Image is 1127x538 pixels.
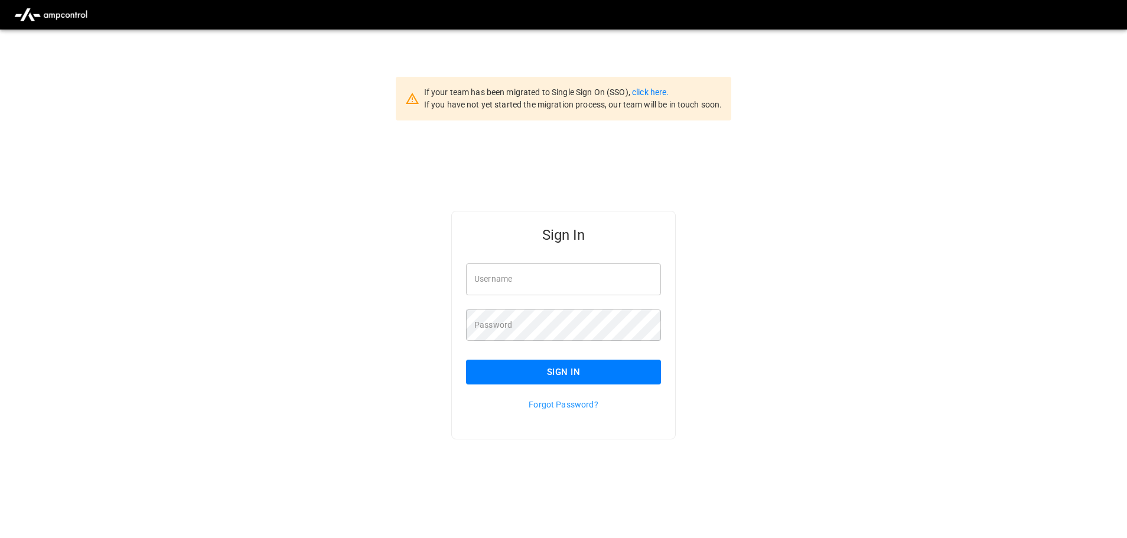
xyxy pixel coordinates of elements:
[466,360,661,384] button: Sign In
[9,4,92,26] img: ampcontrol.io logo
[466,399,661,410] p: Forgot Password?
[632,87,669,97] a: click here.
[424,87,632,97] span: If your team has been migrated to Single Sign On (SSO),
[466,226,661,244] h5: Sign In
[424,100,722,109] span: If you have not yet started the migration process, our team will be in touch soon.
